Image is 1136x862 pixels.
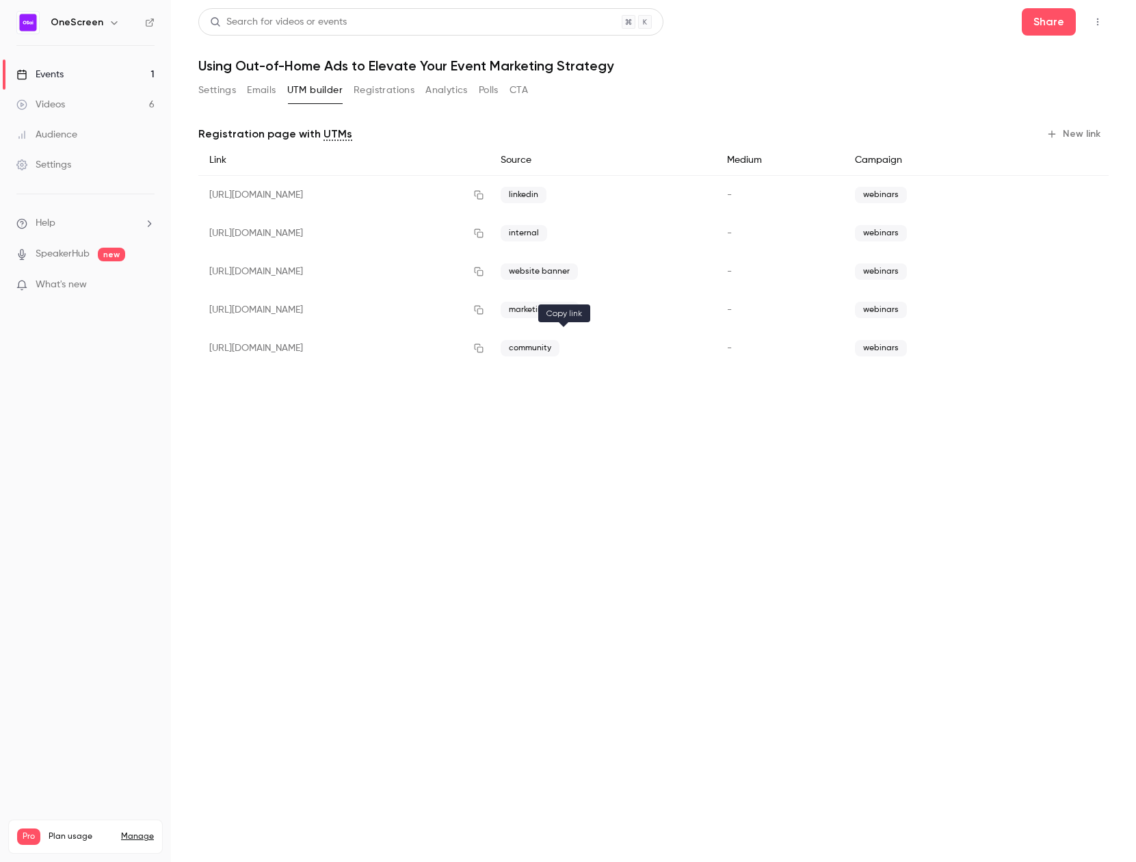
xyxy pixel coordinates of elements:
span: new [98,248,125,261]
iframe: Noticeable Trigger [138,279,155,291]
button: Share [1022,8,1076,36]
button: Registrations [354,79,414,101]
span: webinars [855,187,907,203]
button: Settings [198,79,236,101]
p: Registration page with [198,126,352,142]
span: - [727,267,732,276]
div: Medium [716,145,844,176]
button: New link [1041,123,1109,145]
span: What's new [36,278,87,292]
div: Settings [16,158,71,172]
span: webinars [855,302,907,318]
h1: Using Out-of-Home Ads to Elevate Your Event Marketing Strategy [198,57,1109,74]
button: Emails [247,79,276,101]
button: Polls [479,79,499,101]
span: webinars [855,340,907,356]
div: [URL][DOMAIN_NAME] [198,329,490,367]
div: [URL][DOMAIN_NAME] [198,176,490,215]
div: [URL][DOMAIN_NAME] [198,291,490,329]
div: Source [490,145,716,176]
span: webinars [855,263,907,280]
span: marketing email [501,302,579,318]
div: Videos [16,98,65,112]
a: UTMs [323,126,352,142]
div: [URL][DOMAIN_NAME] [198,252,490,291]
span: community [501,340,559,356]
span: - [727,228,732,238]
span: Plan usage [49,831,113,842]
span: - [727,190,732,200]
button: Analytics [425,79,468,101]
button: UTM builder [287,79,343,101]
li: help-dropdown-opener [16,216,155,231]
span: internal [501,225,547,241]
span: Pro [17,828,40,845]
div: Events [16,68,64,81]
div: Audience [16,128,77,142]
img: OneScreen [17,12,39,34]
div: Campaign [844,145,1010,176]
span: - [727,343,732,353]
span: linkedin [501,187,546,203]
span: website banner [501,263,578,280]
span: Help [36,216,55,231]
span: - [727,305,732,315]
div: Link [198,145,490,176]
h6: OneScreen [51,16,103,29]
div: [URL][DOMAIN_NAME] [198,214,490,252]
span: webinars [855,225,907,241]
a: Manage [121,831,154,842]
div: Search for videos or events [210,15,347,29]
button: CTA [510,79,528,101]
a: SpeakerHub [36,247,90,261]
